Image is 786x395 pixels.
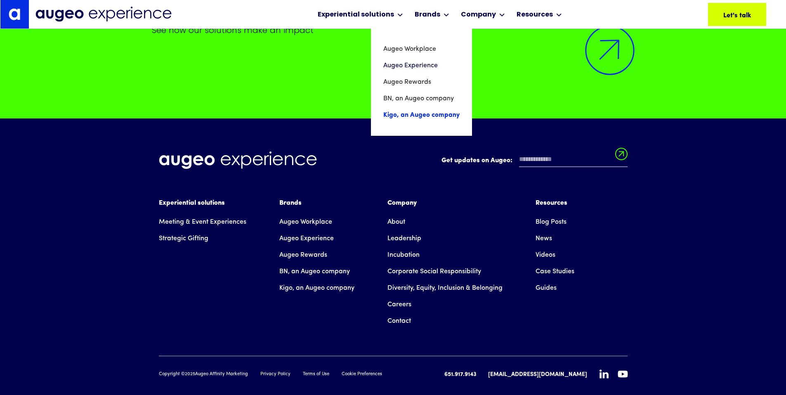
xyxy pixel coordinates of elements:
[318,10,394,20] div: Experiential solutions
[708,3,766,26] a: Let's talk
[371,28,472,136] nav: Brands
[415,10,440,20] div: Brands
[383,57,460,74] a: Augeo Experience
[35,7,172,22] img: Augeo Experience business unit full logo in midnight blue.
[9,8,20,20] img: Augeo's "a" monogram decorative logo in white.
[383,90,460,107] a: BN, an Augeo company
[461,10,496,20] div: Company
[517,10,553,20] div: Resources
[383,74,460,90] a: Augeo Rewards
[383,41,460,57] a: Augeo Workplace
[383,107,460,123] a: Kigo, an Augeo company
